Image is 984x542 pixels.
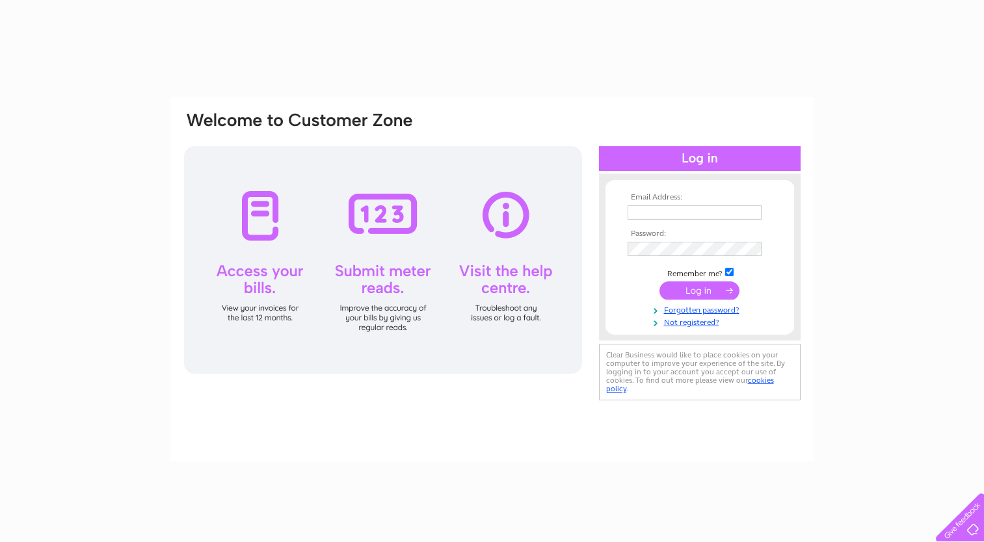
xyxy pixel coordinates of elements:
input: Submit [659,281,739,300]
td: Remember me? [624,266,775,279]
a: cookies policy [606,376,774,393]
a: Not registered? [628,315,775,328]
a: Forgotten password? [628,303,775,315]
th: Email Address: [624,193,775,202]
th: Password: [624,229,775,239]
div: Clear Business would like to place cookies on your computer to improve your experience of the sit... [599,344,801,400]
